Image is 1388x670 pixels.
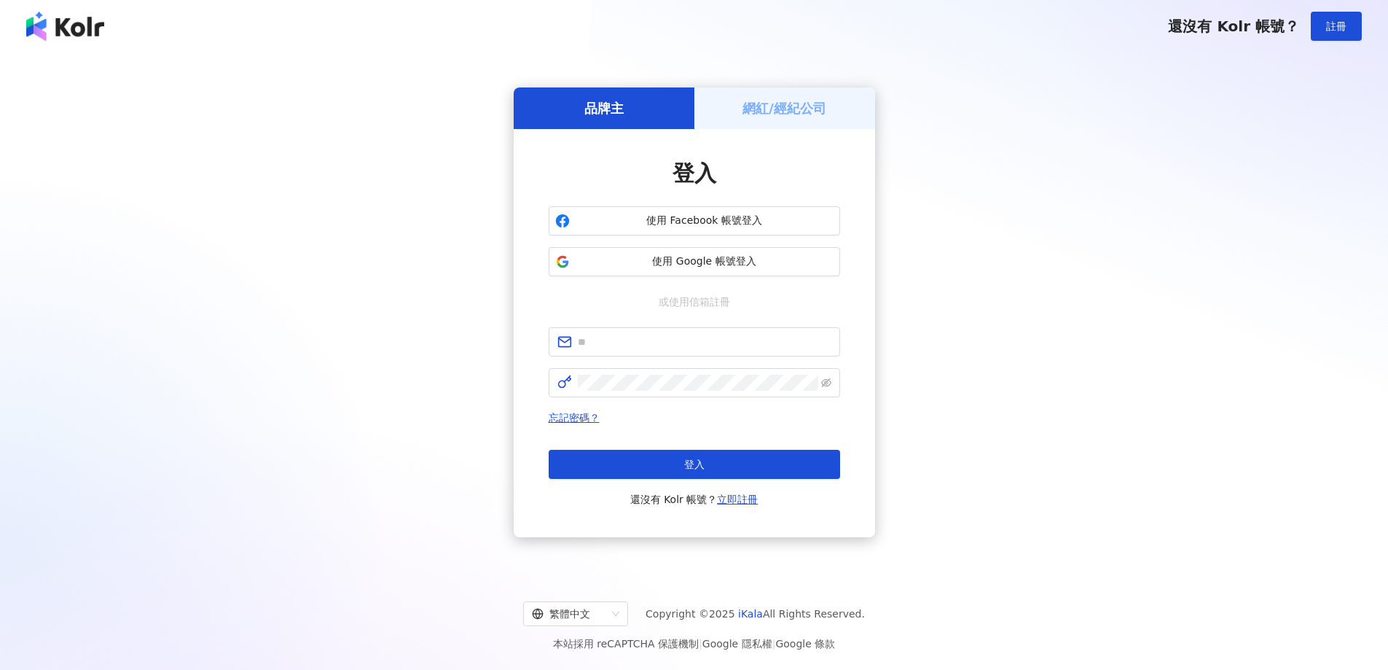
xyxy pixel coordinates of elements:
[742,99,826,117] h5: 網紅/經紀公司
[549,247,840,276] button: 使用 Google 帳號登入
[630,491,758,508] span: 還沒有 Kolr 帳號？
[775,638,835,650] a: Google 條款
[549,206,840,235] button: 使用 Facebook 帳號登入
[549,450,840,479] button: 登入
[738,608,763,620] a: iKala
[532,602,606,626] div: 繁體中文
[584,99,624,117] h5: 品牌主
[684,459,705,470] span: 登入
[1168,17,1299,35] span: 還沒有 Kolr 帳號？
[821,378,831,388] span: eye-invisible
[1311,12,1362,41] button: 註冊
[26,12,104,41] img: logo
[1326,20,1346,32] span: 註冊
[772,638,776,650] span: |
[648,294,740,310] span: 或使用信箱註冊
[673,160,716,186] span: 登入
[576,254,834,269] span: 使用 Google 帳號登入
[717,494,758,505] a: 立即註冊
[553,635,835,653] span: 本站採用 reCAPTCHA 保護機制
[702,638,772,650] a: Google 隱私權
[549,412,600,424] a: 忘記密碼？
[646,605,865,623] span: Copyright © 2025 All Rights Reserved.
[576,214,834,228] span: 使用 Facebook 帳號登入
[699,638,702,650] span: |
